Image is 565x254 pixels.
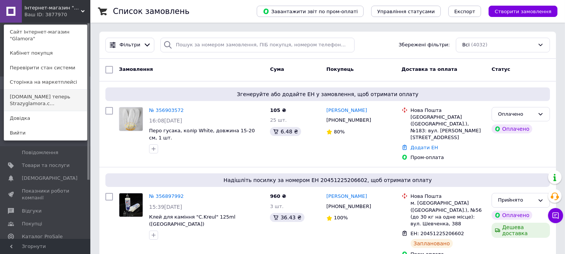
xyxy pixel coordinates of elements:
[498,196,535,204] div: Прийнято
[22,188,70,201] span: Показники роботи компанії
[4,61,87,75] a: Перевірити стан системи
[326,107,367,114] a: [PERSON_NAME]
[481,8,557,14] a: Створити замовлення
[270,117,286,123] span: 25 шт.
[371,6,441,17] button: Управління статусами
[492,66,510,72] span: Статус
[377,9,435,14] span: Управління статусами
[22,149,58,156] span: Повідомлення
[334,129,345,135] span: 80%
[4,75,87,89] a: Сторінка на маркетплейсі
[160,38,355,52] input: Пошук за номером замовлення, ПІБ покупця, номером телефону, Email, номером накладної
[270,107,286,113] span: 105 ₴
[149,214,235,227] a: Клей для каміння "С.Kreul" 125ml ([GEOGRAPHIC_DATA])
[495,9,551,14] span: Створити замовлення
[24,11,56,18] div: Ваш ID: 3877970
[325,115,373,125] div: [PHONE_NUMBER]
[334,215,348,220] span: 100%
[492,211,532,220] div: Оплачено
[411,114,486,141] div: [GEOGRAPHIC_DATA] ([GEOGRAPHIC_DATA].), №183: вул. [PERSON_NAME][STREET_ADDRESS]
[119,66,153,72] span: Замовлення
[270,213,304,222] div: 36.43 ₴
[149,107,184,113] a: № 356903572
[149,128,255,141] a: Перо гусака, колір White, довжина 15-20 см, 1 шт.
[119,193,143,217] img: Фото товару
[325,202,373,211] div: [PHONE_NUMBER]
[119,193,143,217] a: Фото товару
[498,110,535,118] div: Оплачено
[411,145,438,150] a: Додати ЕН
[270,193,286,199] span: 960 ₴
[24,5,81,11] span: Інтернет-магазин "Glamora"
[22,208,41,214] span: Відгуки
[411,107,486,114] div: Нова Пошта
[149,204,182,210] span: 15:39[DATE]
[326,193,367,200] a: [PERSON_NAME]
[411,193,486,200] div: Нова Пошта
[492,223,550,238] div: Дешева доставка
[149,193,184,199] a: № 356897992
[119,107,143,131] img: Фото товару
[22,220,42,227] span: Покупці
[492,124,532,133] div: Оплачено
[22,175,78,182] span: [DEMOGRAPHIC_DATA]
[411,231,464,236] span: ЕН: 20451225206602
[402,66,457,72] span: Доставка та оплата
[411,239,453,248] div: Заплановано
[113,7,189,16] h1: Список замовлень
[270,66,284,72] span: Cума
[4,25,87,46] a: Сайт Інтернет-магазин "Glamora"
[489,6,557,17] button: Створити замовлення
[462,41,470,49] span: Всі
[257,6,364,17] button: Завантажити звіт по пром-оплаті
[270,204,283,209] span: 3 шт.
[399,41,450,49] span: Збережені фільтри:
[4,90,87,111] a: [DOMAIN_NAME] теперь Strazyglamora.c...
[4,111,87,125] a: Довідка
[471,42,487,47] span: (4032)
[4,46,87,60] a: Кабінет покупця
[411,154,486,161] div: Пром-оплата
[22,233,62,240] span: Каталог ProSale
[454,9,475,14] span: Експорт
[108,90,547,98] span: Згенеруйте або додайте ЕН у замовлення, щоб отримати оплату
[22,162,70,169] span: Товари та послуги
[120,41,140,49] span: Фільтри
[326,66,354,72] span: Покупець
[270,127,301,136] div: 6.48 ₴
[448,6,481,17] button: Експорт
[149,118,182,124] span: 16:08[DATE]
[263,8,358,15] span: Завантажити звіт по пром-оплаті
[108,176,547,184] span: Надішліть посилку за номером ЕН 20451225206602, щоб отримати оплату
[4,126,87,140] a: Вийти
[548,208,563,223] button: Чат з покупцем
[411,200,486,227] div: м. [GEOGRAPHIC_DATA] ([GEOGRAPHIC_DATA].), №56 (до 30 кг на одне місце): вул. Шевченка, 388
